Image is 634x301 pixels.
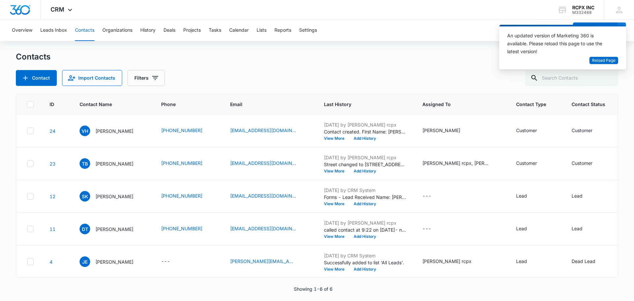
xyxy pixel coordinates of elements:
[183,20,201,41] button: Projects
[80,224,145,234] div: Contact Name - Darryl Townsend - Select to Edit Field
[230,101,299,108] span: Email
[51,6,64,13] span: CRM
[516,225,539,233] div: Contact Type - Lead - Select to Edit Field
[16,70,57,86] button: Add Contact
[12,20,32,41] button: Overview
[422,192,431,200] div: ---
[95,193,133,200] p: [PERSON_NAME]
[230,160,308,168] div: Email - traumeika_bryant@yahoo.com - Select to Edit Field
[572,258,607,266] div: Contact Status - Dead Lead - Select to Edit Field
[572,160,592,167] div: Customer
[324,219,406,226] p: [DATE] by [PERSON_NAME] rcpx
[161,127,202,134] a: [PHONE_NUMBER]
[422,127,460,134] div: [PERSON_NAME]
[324,128,406,135] p: Contact created. First Name: [PERSON_NAME] Last Name: [PERSON_NAME] Phone: [PHONE_NUMBER] Email: ...
[209,20,221,41] button: Tasks
[161,101,205,108] span: Phone
[516,192,539,200] div: Contact Type - Lead - Select to Edit Field
[324,161,406,168] p: Street changed to [STREET_ADDRESS]. City changed to [GEOGRAPHIC_DATA]. State changed to GA. Zip c...
[80,224,90,234] span: DT
[229,20,249,41] button: Calendar
[80,256,90,267] span: JE
[161,127,214,135] div: Phone - (478) 957-5731 - Select to Edit Field
[324,187,406,194] p: [DATE] by CRM System
[161,258,170,266] div: ---
[95,226,133,233] p: [PERSON_NAME]
[572,225,594,233] div: Contact Status - Lead - Select to Edit Field
[324,252,406,259] p: [DATE] by CRM System
[324,226,406,233] p: called contact at 9:22 on [DATE]- no answer. Followed up with a text immediately. Waiting for reply.
[230,192,308,200] div: Email - sakemp6@yahoo.com - Select to Edit Field
[324,194,406,201] p: Forms - Lead Received Name: [PERSON_NAME] Email: [EMAIL_ADDRESS][DOMAIN_NAME] Phone: [PHONE_NUMBE...
[299,20,317,41] button: Settings
[507,32,610,56] div: An updated version of Marketing 360 is available. Please reload this page to use the latest version!
[50,128,55,134] a: Navigate to contact details page for Vanessa Hall
[516,160,537,167] div: Customer
[516,127,549,135] div: Contact Type - Customer - Select to Edit Field
[422,127,472,135] div: Assigned To - WILLIE Ridley - Select to Edit Field
[230,160,296,167] a: [EMAIL_ADDRESS][DOMAIN_NAME]
[572,5,594,10] div: account name
[163,20,175,41] button: Deals
[349,235,381,239] button: Add History
[80,256,145,267] div: Contact Name - Jean Elliott - Select to Edit Field
[40,20,67,41] button: Leads Inbox
[349,202,381,206] button: Add History
[80,158,90,169] span: TB
[572,192,594,200] div: Contact Status - Lead - Select to Edit Field
[349,169,381,173] button: Add History
[572,127,604,135] div: Contact Status - Customer - Select to Edit Field
[50,259,53,265] a: Navigate to contact details page for Jean Elliott
[50,161,55,167] a: Navigate to contact details page for Traumeika Bryant
[516,160,549,168] div: Contact Type - Customer - Select to Edit Field
[422,225,431,233] div: ---
[349,136,381,140] button: Add History
[422,101,491,108] span: Assigned To
[422,258,483,266] div: Assigned To - deborah rcpx - Select to Edit Field
[589,57,618,64] button: Reload Page
[161,258,182,266] div: Phone - - Select to Edit Field
[525,70,618,86] input: Search Contacts
[422,258,472,265] div: [PERSON_NAME] rcpx
[422,160,488,167] div: [PERSON_NAME] rcpx, [PERSON_NAME]
[516,225,527,232] div: Lead
[572,258,595,265] div: Dead Lead
[230,127,308,135] div: Email - vanessaffdiva1@bellsouth.net - Select to Edit Field
[324,154,406,161] p: [DATE] by [PERSON_NAME] rcpx
[516,127,537,134] div: Customer
[324,259,406,266] p: Successfully added to list 'All Leads'.
[516,258,527,265] div: Lead
[324,267,349,271] button: View More
[572,101,605,108] span: Contact Status
[230,127,296,134] a: [EMAIL_ADDRESS][DOMAIN_NAME]
[161,160,214,168] div: Phone - (229) 938-6551 - Select to Edit Field
[161,160,202,167] a: [PHONE_NUMBER]
[324,235,349,239] button: View More
[230,225,308,233] div: Email - dtown3@aol.com - Select to Edit Field
[274,20,291,41] button: Reports
[50,194,55,199] a: Navigate to contact details page for Sharon Kemp
[422,192,443,200] div: Assigned To - - Select to Edit Field
[572,192,582,199] div: Lead
[50,226,55,232] a: Navigate to contact details page for Darryl Townsend
[572,10,594,15] div: account id
[349,267,381,271] button: Add History
[230,258,296,265] a: [PERSON_NAME][EMAIL_ADDRESS][DOMAIN_NAME]
[75,20,94,41] button: Contacts
[80,126,90,136] span: VH
[140,20,156,41] button: History
[324,202,349,206] button: View More
[161,225,214,233] div: Phone - (478) 342-1280 - Select to Edit Field
[80,191,90,202] span: SK
[16,52,51,62] h1: Contacts
[573,22,617,38] button: Add Contact
[62,70,122,86] button: Import Contacts
[324,121,406,128] p: [DATE] by [PERSON_NAME] rcpx
[80,158,145,169] div: Contact Name - Traumeika Bryant - Select to Edit Field
[257,20,266,41] button: Lists
[102,20,132,41] button: Organizations
[324,169,349,173] button: View More
[230,258,308,266] div: Email - harvey.s1955@gmail.com - Select to Edit Field
[230,225,296,232] a: [EMAIL_ADDRESS][DOMAIN_NAME]
[95,128,133,134] p: [PERSON_NAME]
